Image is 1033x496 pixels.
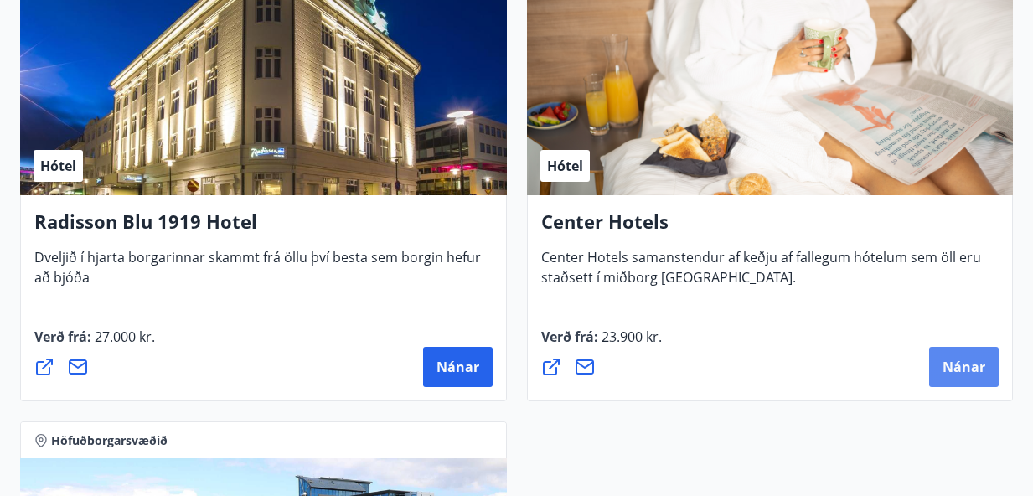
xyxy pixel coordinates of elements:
span: Dveljið í hjarta borgarinnar skammt frá öllu því besta sem borgin hefur að bjóða [34,248,481,300]
span: Hótel [40,157,76,175]
button: Nánar [929,347,999,387]
span: 23.900 kr. [598,328,662,346]
span: Nánar [436,358,479,376]
button: Nánar [423,347,493,387]
span: Nánar [943,358,985,376]
span: Center Hotels samanstendur af keðju af fallegum hótelum sem öll eru staðsett í miðborg [GEOGRAPHI... [541,248,981,300]
span: Verð frá : [541,328,662,359]
h4: Center Hotels [541,209,999,247]
span: Höfuðborgarsvæðið [51,432,168,449]
span: 27.000 kr. [91,328,155,346]
span: Hótel [547,157,583,175]
span: Verð frá : [34,328,155,359]
h4: Radisson Blu 1919 Hotel [34,209,493,247]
